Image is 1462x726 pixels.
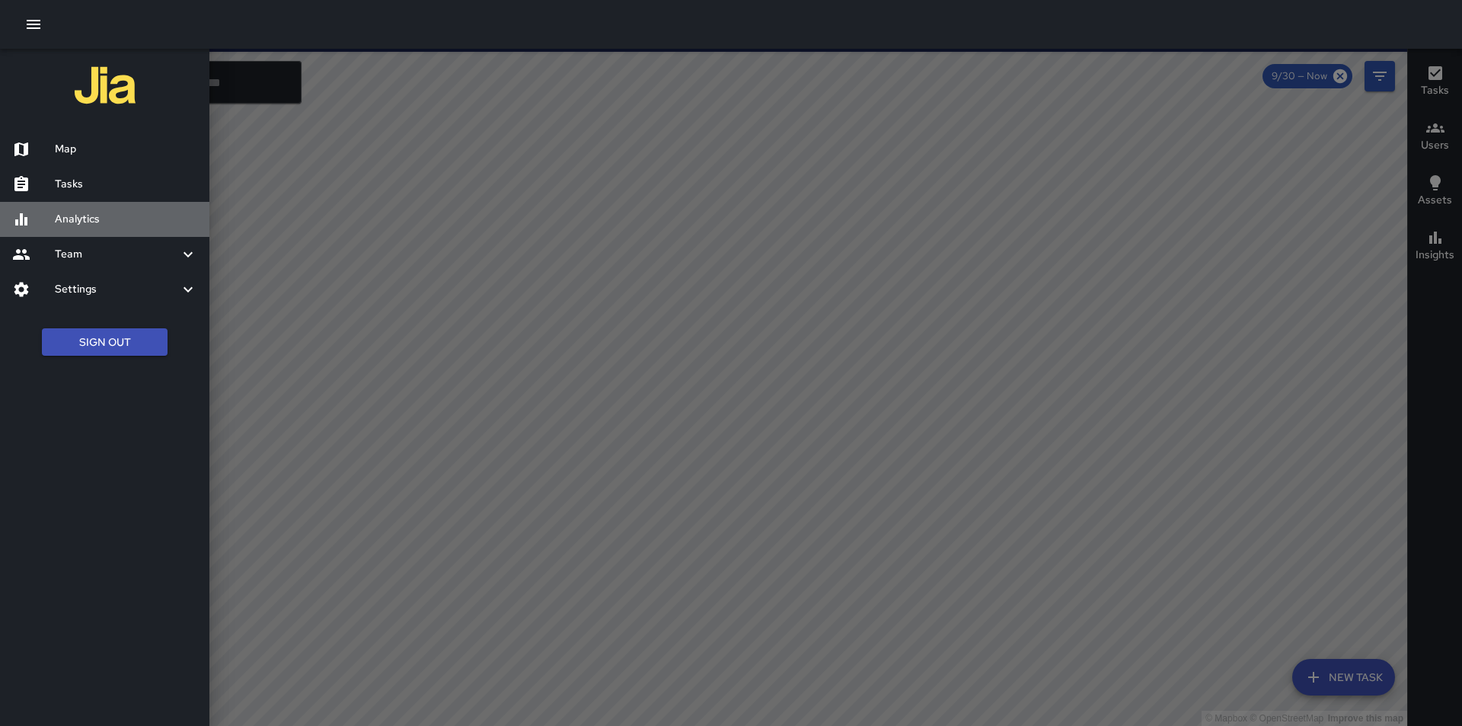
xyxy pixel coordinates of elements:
[55,211,197,228] h6: Analytics
[55,176,197,193] h6: Tasks
[55,281,179,298] h6: Settings
[75,55,136,116] img: jia-logo
[55,246,179,263] h6: Team
[42,328,168,357] button: Sign Out
[55,141,197,158] h6: Map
